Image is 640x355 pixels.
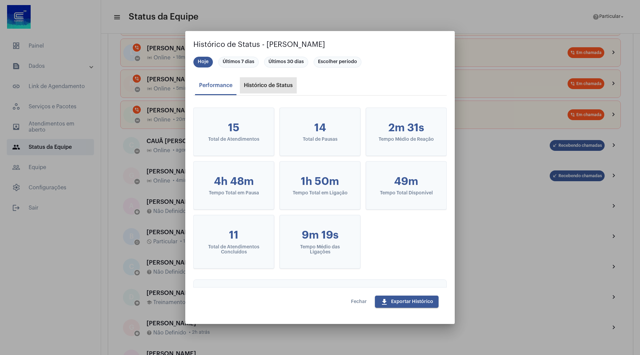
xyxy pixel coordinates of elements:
[380,299,433,304] span: Exportar Histórico
[377,121,436,134] div: 2m 31s
[291,191,349,196] div: Tempo Total em Ligação
[204,245,263,255] div: Total de Atendimentos Concluídos
[291,137,349,142] div: Total de Pausas
[291,175,349,188] div: 1h 50m
[377,175,436,188] div: 49m
[291,245,349,255] div: Tempo Médio das Ligações
[204,191,263,196] div: Tempo Total em Pausa
[314,57,361,67] mat-chip: Escolher período
[291,121,349,134] div: 14
[218,57,259,67] mat-chip: Últimos 7 dias
[204,137,263,142] div: Total de Atendimentos
[377,191,436,196] div: Tempo Total Disponível
[346,296,372,308] button: Fechar
[351,299,367,304] span: Fechar
[264,57,308,67] mat-chip: Últimos 30 dias
[204,121,263,134] div: 15
[204,229,263,242] div: 11
[199,82,232,88] div: Performance
[291,229,349,242] div: 9m 19s
[244,82,293,88] div: Histórico de Status
[377,137,436,142] div: Tempo Médio de Reação
[375,296,439,308] button: Exportar Histórico
[380,298,388,306] mat-icon: download
[204,175,263,188] div: 4h 48m
[193,57,213,67] mat-chip: Hoje
[193,39,447,50] h2: Histórico de Status - [PERSON_NAME]
[193,55,447,69] mat-chip-list: Seleção de período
